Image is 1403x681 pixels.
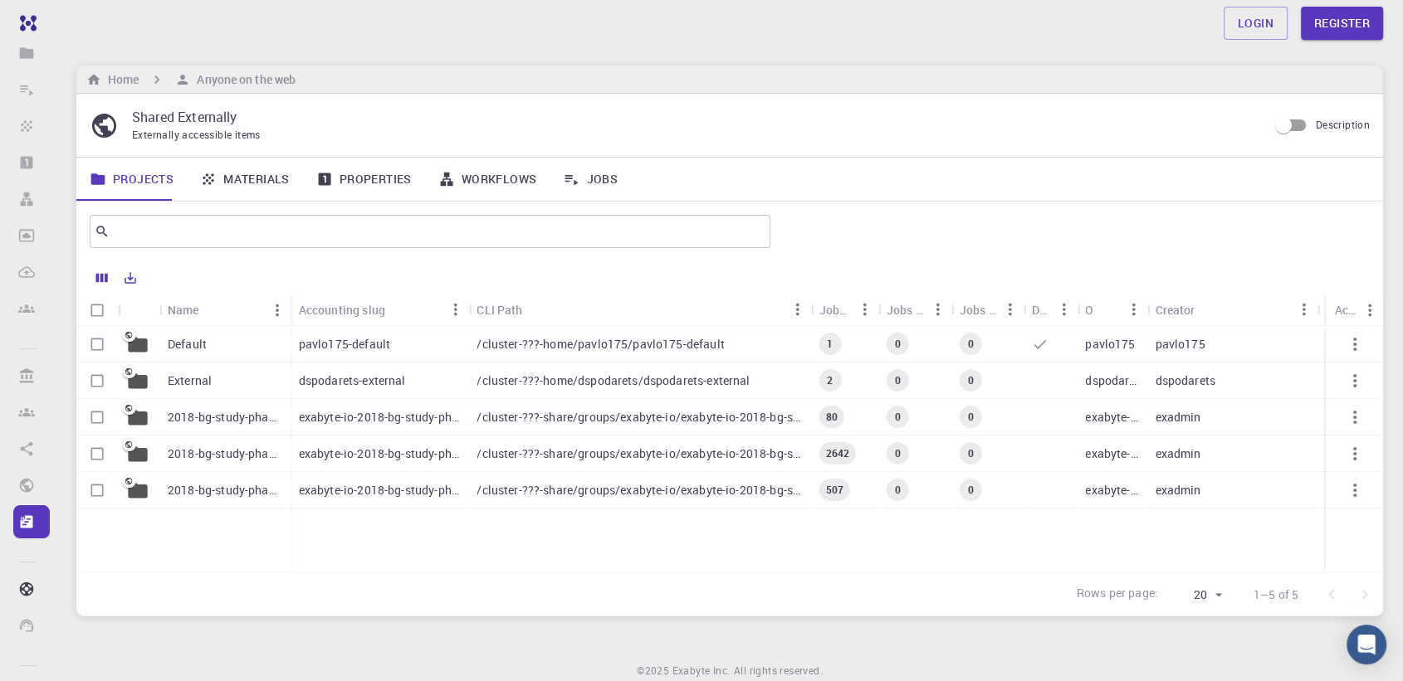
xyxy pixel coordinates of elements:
[199,297,226,323] button: Sort
[1254,586,1298,603] p: 1–5 of 5
[888,483,907,497] span: 0
[1085,409,1138,426] p: exabyte-io
[784,296,810,323] button: Menu
[1165,583,1227,607] div: 20
[190,71,296,89] h6: Anyone on the web
[76,158,187,201] a: Projects
[118,294,159,326] div: Icon
[951,294,1024,326] div: Jobs Active
[168,482,282,499] p: 2018-bg-study-phase-I
[299,372,406,389] p: dspodarets-external
[820,373,839,387] span: 2
[477,336,724,353] p: /cluster-???-home/pavlo175/pavlo175-default
[888,410,907,424] span: 0
[132,128,261,141] span: Externally accessible items
[1077,294,1146,326] div: Owner
[299,336,390,353] p: pavlo175-default
[168,336,207,353] p: Default
[1291,296,1317,323] button: Menu
[672,664,731,677] span: Exabyte Inc.
[1085,294,1093,326] div: Owner
[1301,7,1383,40] a: Register
[477,409,802,426] p: /cluster-???-share/groups/exabyte-io/exabyte-io-2018-bg-study-phase-i-ph
[101,71,139,89] h6: Home
[819,410,843,424] span: 80
[819,483,849,497] span: 507
[1155,409,1200,426] p: exadmin
[477,294,522,326] div: CLI Path
[159,294,291,326] div: Name
[637,663,672,679] span: © 2025
[1155,336,1205,353] p: pavlo175
[852,296,878,323] button: Menu
[997,296,1024,323] button: Menu
[1032,294,1050,326] div: Default
[83,71,299,89] nav: breadcrumb
[1085,336,1135,353] p: pavlo175
[303,158,425,201] a: Properties
[887,294,925,326] div: Jobs Subm.
[168,445,282,462] p: 2018-bg-study-phase-III
[961,373,980,387] span: 0
[1050,296,1077,323] button: Menu
[1155,372,1215,389] p: dspodarets
[299,294,385,326] div: Accounting slug
[13,15,37,32] img: logo
[291,294,469,326] div: Accounting slug
[672,663,731,679] a: Exabyte Inc.
[1195,296,1221,323] button: Sort
[1085,445,1138,462] p: exabyte-io
[961,337,980,351] span: 0
[299,482,461,499] p: exabyte-io-2018-bg-study-phase-i
[961,410,980,424] span: 0
[1326,294,1383,326] div: Actions
[1155,482,1200,499] p: exadmin
[820,337,839,351] span: 1
[888,337,907,351] span: 0
[1120,296,1146,323] button: Menu
[925,296,951,323] button: Menu
[385,296,412,323] button: Sort
[1357,297,1383,323] button: Menu
[1155,294,1195,326] div: Creator
[477,372,750,389] p: /cluster-???-home/dspodarets/dspodarets-external
[960,294,997,326] div: Jobs Active
[1224,7,1288,40] a: Login
[132,107,1254,127] p: Shared Externally
[1085,482,1138,499] p: exabyte-io
[961,483,980,497] span: 0
[550,158,631,201] a: Jobs
[88,265,116,291] button: Columns
[961,446,980,460] span: 0
[299,409,461,426] p: exabyte-io-2018-bg-study-phase-i-ph
[819,446,856,460] span: 2642
[1024,294,1077,326] div: Default
[1085,372,1138,389] p: dspodarets
[1077,585,1158,604] p: Rows per page:
[425,158,550,201] a: Workflows
[442,296,468,323] button: Menu
[468,294,810,326] div: CLI Path
[1146,294,1317,326] div: Creator
[168,409,282,426] p: 2018-bg-study-phase-i-ph
[1334,294,1357,326] div: Actions
[299,445,461,462] p: exabyte-io-2018-bg-study-phase-iii
[1316,118,1370,131] span: Description
[819,294,851,326] div: Jobs Total
[1093,296,1120,323] button: Sort
[168,372,212,389] p: External
[810,294,877,326] div: Jobs Total
[734,663,823,679] span: All rights reserved.
[116,265,144,291] button: Export
[187,158,303,201] a: Materials
[477,482,802,499] p: /cluster-???-share/groups/exabyte-io/exabyte-io-2018-bg-study-phase-i
[264,297,291,323] button: Menu
[878,294,951,326] div: Jobs Subm.
[888,373,907,387] span: 0
[477,445,802,462] p: /cluster-???-share/groups/exabyte-io/exabyte-io-2018-bg-study-phase-iii
[1347,625,1386,664] div: Open Intercom Messenger
[168,294,199,326] div: Name
[1155,445,1200,462] p: exadmin
[888,446,907,460] span: 0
